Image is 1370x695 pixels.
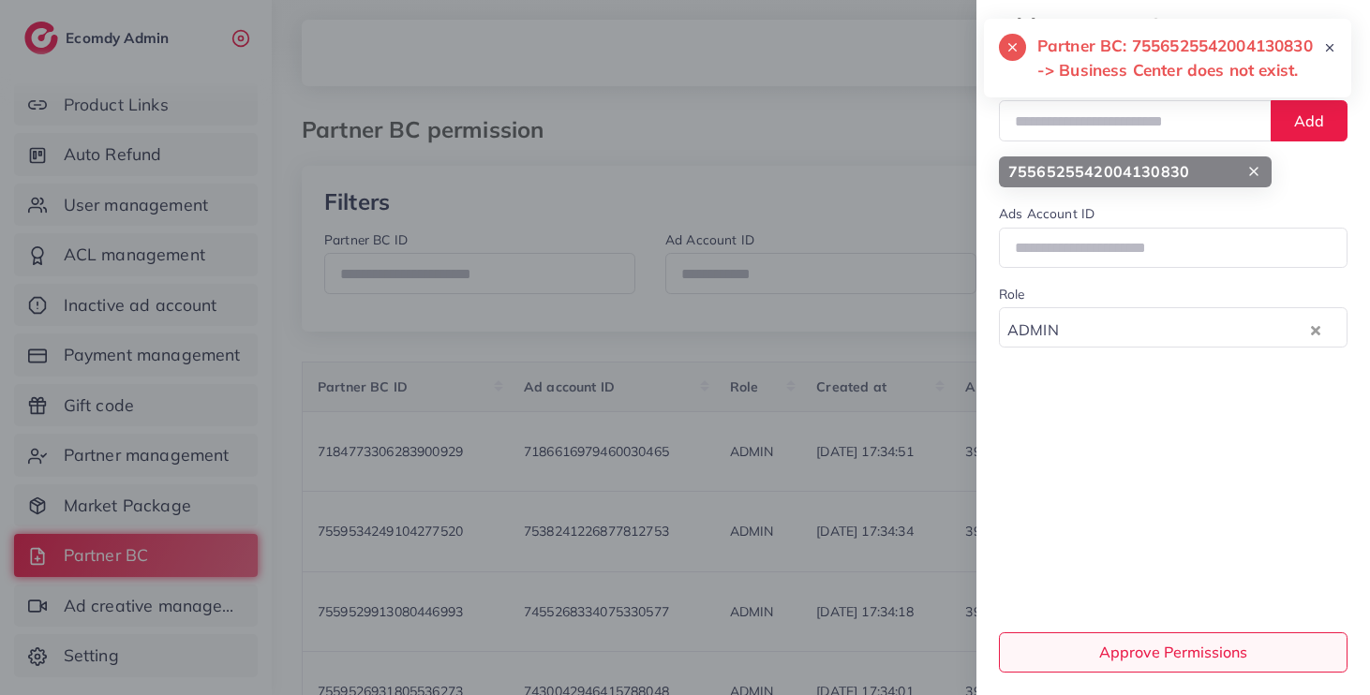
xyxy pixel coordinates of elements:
label: Ads Account ID [999,204,1095,223]
input: Search for option [1065,315,1306,344]
span: Approve Permissions [1099,643,1247,661]
div: Search for option [999,307,1348,347]
svg: x [1318,8,1355,46]
strong: Add Partner BC [991,10,1318,43]
span: ADMIN [1004,316,1063,344]
h5: Partner BC: 7556525542004130830 -> Business Center does not exist. [1037,34,1323,82]
label: Role [999,285,1025,303]
strong: 7556525542004130830 [1008,161,1189,183]
button: Clear Selected [1311,318,1320,340]
button: Approve Permissions [999,632,1348,673]
button: Close [1318,7,1355,46]
button: Add [1271,100,1348,140]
